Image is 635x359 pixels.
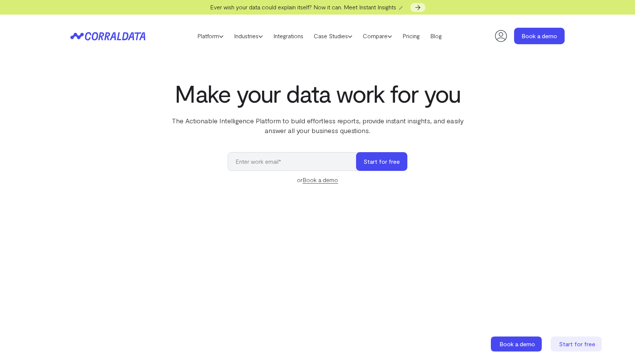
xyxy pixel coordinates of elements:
[551,337,603,352] a: Start for free
[499,340,535,347] span: Book a demo
[165,116,470,135] p: The Actionable Intelligence Platform to build effortless reports, provide instant insights, and e...
[229,30,268,42] a: Industries
[210,3,405,10] span: Ever wish your data could explain itself? Now it can. Meet Instant Insights 🪄
[425,30,447,42] a: Blog
[358,30,397,42] a: Compare
[514,28,565,44] a: Book a demo
[559,340,595,347] span: Start for free
[356,152,407,171] button: Start for free
[309,30,358,42] a: Case Studies
[397,30,425,42] a: Pricing
[303,176,338,184] a: Book a demo
[491,337,543,352] a: Book a demo
[192,30,229,42] a: Platform
[228,175,407,184] div: or
[165,80,470,107] h1: Make your data work for you
[268,30,309,42] a: Integrations
[228,152,364,171] input: Enter work email*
